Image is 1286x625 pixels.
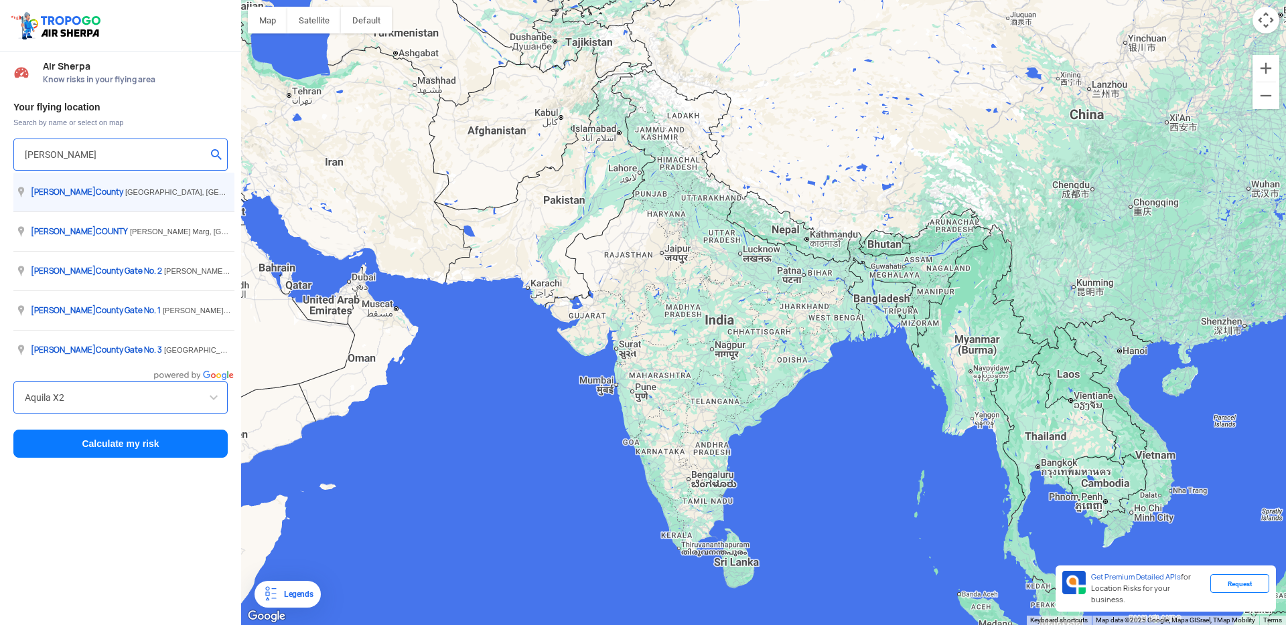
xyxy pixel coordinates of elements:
[13,430,228,458] button: Calculate my risk
[13,117,228,128] span: Search by name or select on map
[31,226,130,237] span: COUNTY
[248,7,287,33] button: Show street map
[1210,574,1269,593] div: Request
[1091,572,1181,582] span: Get Premium Detailed APIs
[31,226,96,237] span: [PERSON_NAME]
[10,10,105,41] img: ic_tgdronemaps.svg
[31,187,125,197] span: County
[1086,571,1210,606] div: for Location Risks for your business.
[1030,616,1088,625] button: Keyboard shortcuts
[125,188,283,196] span: [GEOGRAPHIC_DATA], [GEOGRAPHIC_DATA]
[25,147,206,163] input: Search your flying location
[31,187,96,197] span: [PERSON_NAME]
[163,306,404,315] span: [PERSON_NAME] Marg, [GEOGRAPHIC_DATA], [GEOGRAPHIC_DATA]
[1263,616,1282,624] a: Terms
[244,608,289,625] a: Open this area in Google Maps (opens a new window)
[43,61,228,72] span: Air Sherpa
[1062,571,1086,594] img: Premium APIs
[130,228,371,236] span: [PERSON_NAME] Marg, [GEOGRAPHIC_DATA], [GEOGRAPHIC_DATA]
[31,266,164,276] span: County Gate No. 2
[31,266,96,276] span: [PERSON_NAME]
[164,346,321,354] span: [GEOGRAPHIC_DATA], [GEOGRAPHIC_DATA]
[31,305,96,316] span: [PERSON_NAME]
[31,305,163,316] span: County Gate No. 1
[1253,7,1279,33] button: Map camera controls
[13,64,29,80] img: Risk Scores
[244,608,289,625] img: Google
[31,345,164,355] span: County Gate No. 3
[263,586,279,602] img: Legends
[1253,82,1279,109] button: Zoom out
[31,345,96,355] span: [PERSON_NAME]
[287,7,341,33] button: Show satellite imagery
[13,102,228,112] h3: Your flying location
[25,389,216,406] input: Search by name or Brand
[1253,55,1279,82] button: Zoom in
[43,74,228,85] span: Know risks in your flying area
[279,586,313,602] div: Legends
[1096,616,1255,624] span: Map data ©2025 Google, Mapa GISrael, TMap Mobility
[164,267,405,275] span: [PERSON_NAME] Marg, [GEOGRAPHIC_DATA], [GEOGRAPHIC_DATA]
